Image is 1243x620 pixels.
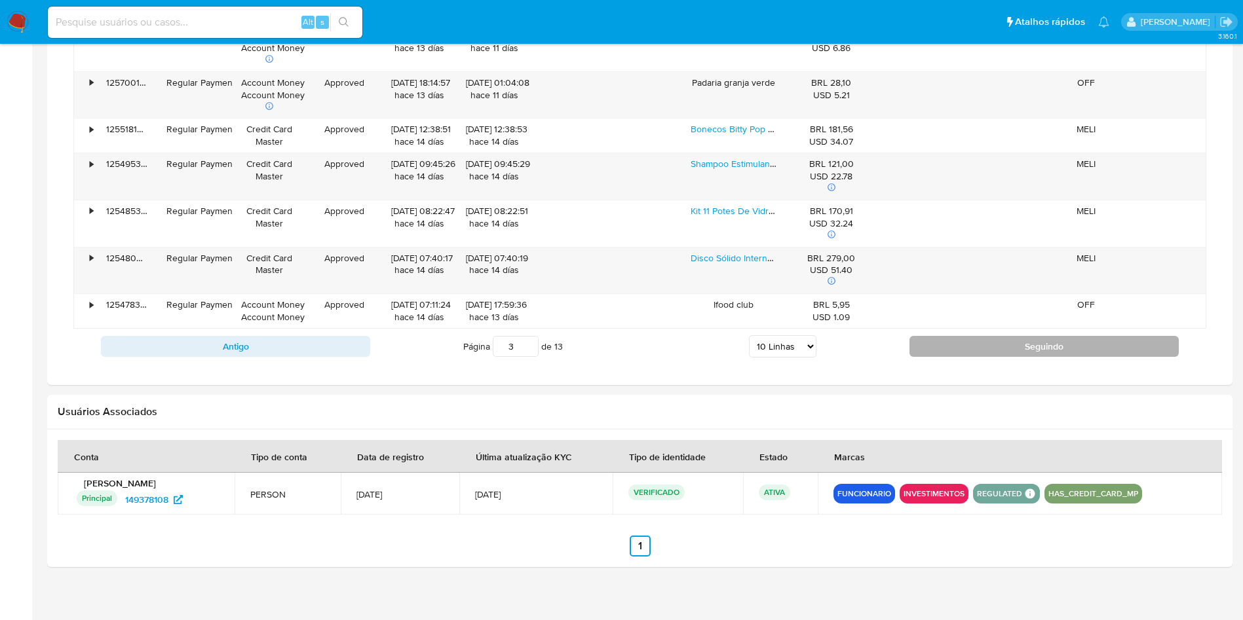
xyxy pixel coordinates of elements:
input: Pesquise usuários ou casos... [48,14,362,31]
span: Atalhos rápidos [1015,15,1085,29]
p: magno.ferreira@mercadopago.com.br [1141,16,1215,28]
span: 3.160.1 [1218,31,1236,41]
a: Sair [1219,15,1233,29]
a: Notificações [1098,16,1109,27]
span: s [320,16,324,28]
button: search-icon [330,13,357,31]
h2: Usuários Associados [58,405,1222,418]
span: Alt [303,16,313,28]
